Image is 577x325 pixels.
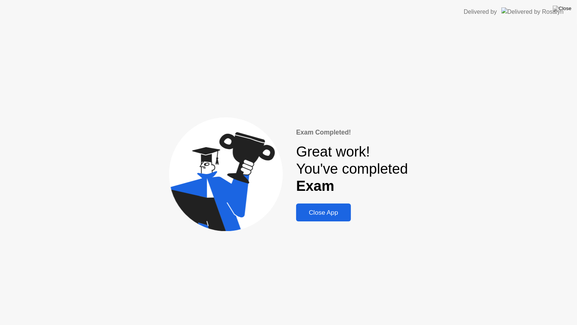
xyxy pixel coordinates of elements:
[296,127,408,137] div: Exam Completed!
[464,7,497,16] div: Delivered by
[296,203,351,221] button: Close App
[296,178,334,194] b: Exam
[296,143,408,195] div: Great work! You've completed
[501,7,564,16] img: Delivered by Rosalyn
[298,209,349,217] div: Close App
[553,6,571,12] img: Close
